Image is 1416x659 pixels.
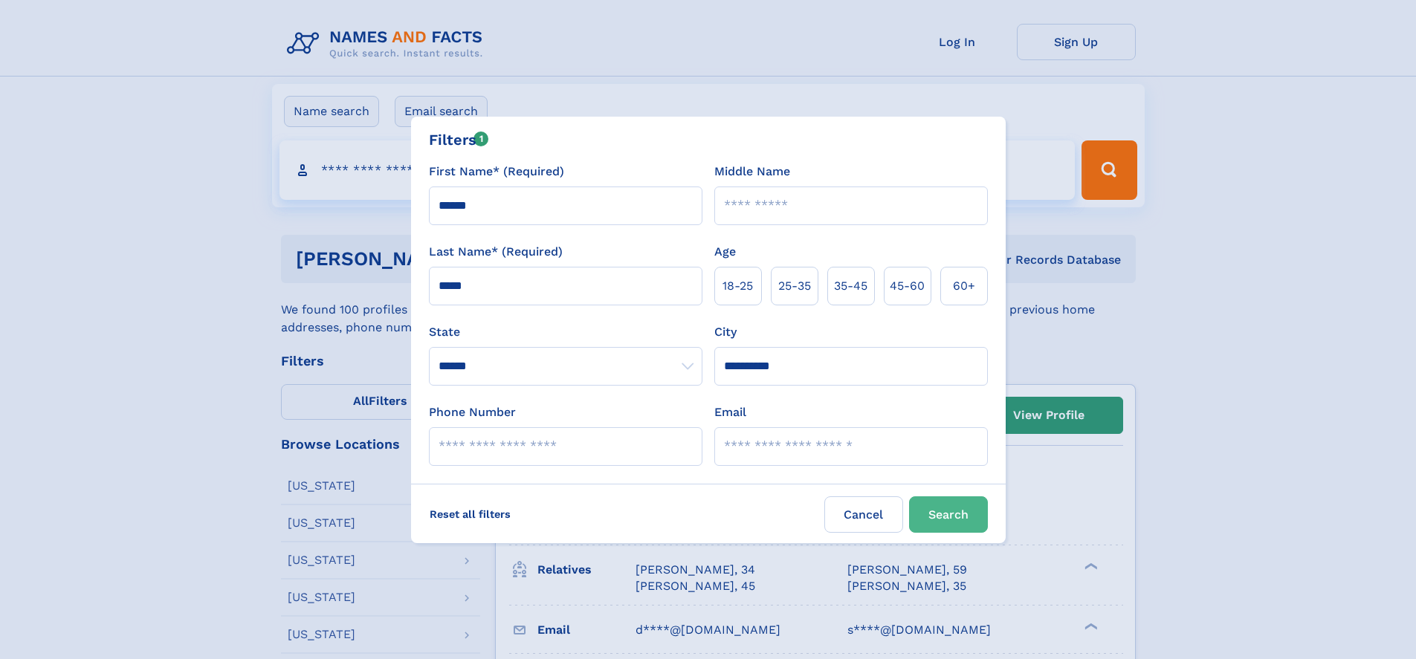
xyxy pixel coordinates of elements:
label: State [429,323,702,341]
div: Filters [429,129,489,151]
label: Phone Number [429,403,516,421]
button: Search [909,496,988,533]
span: 25‑35 [778,277,811,295]
label: First Name* (Required) [429,163,564,181]
label: Email [714,403,746,421]
span: 35‑45 [834,277,867,295]
span: 18‑25 [722,277,753,295]
label: Cancel [824,496,903,533]
span: 60+ [953,277,975,295]
label: Middle Name [714,163,790,181]
label: Reset all filters [420,496,520,532]
span: 45‑60 [890,277,925,295]
label: City [714,323,737,341]
label: Last Name* (Required) [429,243,563,261]
label: Age [714,243,736,261]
